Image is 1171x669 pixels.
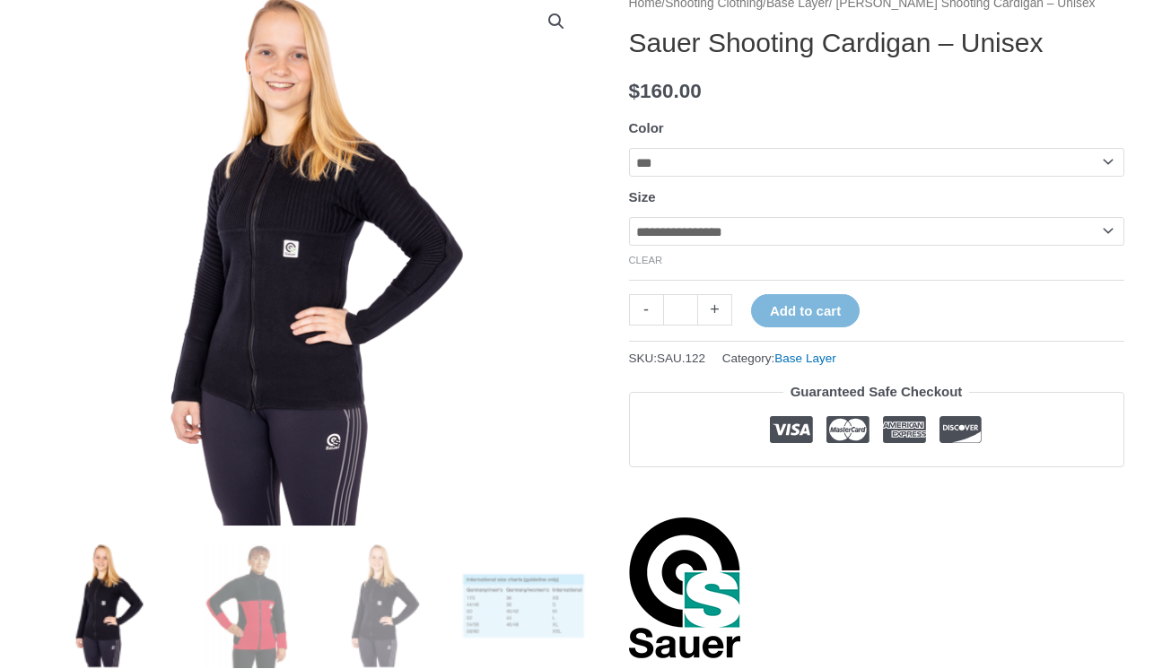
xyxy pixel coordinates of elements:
label: Color [629,120,664,135]
a: Base Layer [774,352,835,365]
a: Clear options [629,255,663,265]
h1: Sauer Shooting Cardigan – Unisex [629,27,1124,59]
img: Sauer Shooting Cardigan - Unisex - Image 3 [323,543,448,668]
a: Sauer Shooting Sportswear [629,516,741,659]
img: Sauer Shooting Cardigan - Unisex [48,543,172,668]
img: Sauer Shooting Cardigan - Unisex - Image 4 [461,543,586,668]
span: SAU.122 [657,352,705,365]
span: SKU: [629,347,706,369]
button: Add to cart [751,294,860,327]
span: Category: [722,347,836,369]
a: + [698,294,732,326]
legend: Guaranteed Safe Checkout [783,379,970,404]
a: View full-screen image gallery [540,5,572,38]
input: Product quantity [663,294,698,326]
span: $ [629,80,641,102]
img: Sauer Shooting Cardigan - Unisex - Image 2 [185,543,310,668]
iframe: Customer reviews powered by Trustpilot [629,481,1124,502]
a: - [629,294,663,326]
bdi: 160.00 [629,80,702,102]
label: Size [629,189,656,204]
